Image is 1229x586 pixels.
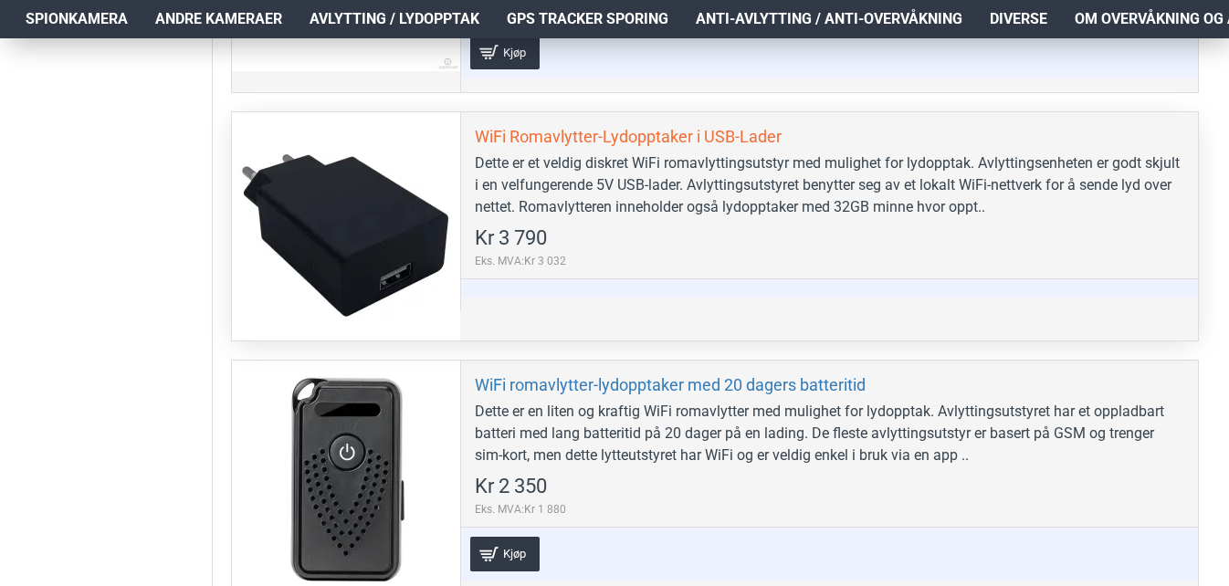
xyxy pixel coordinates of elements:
span: Kr 2 350 [475,476,547,497]
span: GPS Tracker Sporing [507,8,668,30]
a: WiFi Romavlytter-Lydopptaker i USB-Lader WiFi Romavlytter-Lydopptaker i USB-Lader [232,112,460,340]
span: Kjøp [499,548,530,560]
a: WiFi Romavlytter-Lydopptaker i USB-Lader [475,126,782,147]
span: Kr 3 790 [475,228,547,248]
span: Diverse [990,8,1047,30]
div: Dette er en liten og kraftig WiFi romavlytter med mulighet for lydopptak. Avlyttingsutstyret har ... [475,401,1184,466]
span: Anti-avlytting / Anti-overvåkning [696,8,962,30]
span: Andre kameraer [155,8,282,30]
span: Eks. MVA:Kr 3 032 [475,253,566,269]
a: WiFi romavlytter-lydopptaker med 20 dagers batteritid [475,374,866,395]
span: Avlytting / Lydopptak [310,8,479,30]
span: Spionkamera [26,8,128,30]
div: Dette er et veldig diskret WiFi romavlyttingsutstyr med mulighet for lydopptak. Avlyttingsenheten... [475,152,1184,218]
span: Eks. MVA:Kr 1 880 [475,501,566,518]
span: Kjøp [499,47,530,58]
